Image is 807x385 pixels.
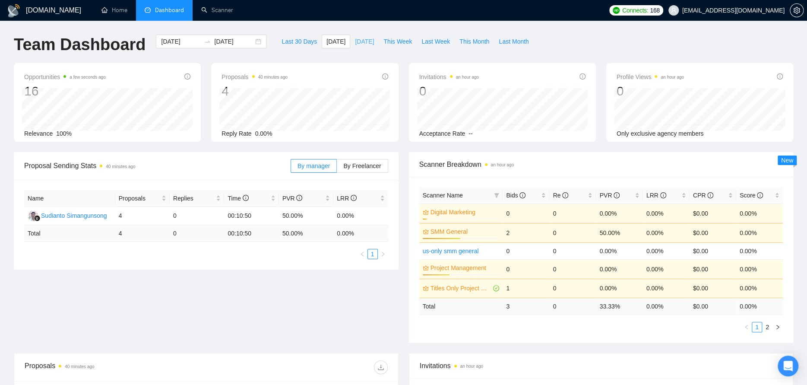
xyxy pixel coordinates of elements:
[493,285,499,291] span: check-circle
[503,259,549,279] td: 0
[222,83,288,99] div: 4
[506,192,525,199] span: Bids
[56,130,72,137] span: 100%
[549,242,596,259] td: 0
[351,195,357,201] span: info-circle
[736,204,783,223] td: 0.00%
[423,285,429,291] span: crown
[460,364,483,369] time: an hour ago
[243,195,249,201] span: info-circle
[549,279,596,298] td: 0
[7,4,21,18] img: logo
[423,248,479,255] a: us-only smm general
[25,360,206,374] div: Proposals
[617,72,684,82] span: Profile Views
[643,223,690,242] td: 0.00%
[744,325,749,330] span: left
[690,279,736,298] td: $0.00
[423,209,429,215] span: crown
[499,37,529,46] span: Last Month
[643,204,690,223] td: 0.00%
[119,194,160,203] span: Proposals
[70,75,105,80] time: a few seconds ago
[757,192,763,198] span: info-circle
[374,360,388,374] button: download
[549,204,596,223] td: 0
[355,37,374,46] span: [DATE]
[643,242,690,259] td: 0.00%
[491,162,514,167] time: an hour ago
[14,35,146,55] h1: Team Dashboard
[360,251,365,257] span: left
[613,7,620,14] img: upwork-logo.png
[333,225,388,242] td: 0.00 %
[596,279,642,298] td: 0.00%
[282,37,317,46] span: Last 30 Days
[596,242,642,259] td: 0.00%
[650,6,659,15] span: 168
[222,130,251,137] span: Reply Rate
[214,37,253,46] input: End date
[643,279,690,298] td: 0.00%
[24,130,53,137] span: Relevance
[772,322,783,332] li: Next Page
[423,229,429,235] span: crown
[101,6,127,14] a: homeHome
[24,72,106,82] span: Opportunities
[741,322,752,332] li: Previous Page
[224,225,278,242] td: 00:10:50
[736,259,783,279] td: 0.00%
[170,225,224,242] td: 0
[161,37,200,46] input: Start date
[503,204,549,223] td: 0
[553,192,568,199] span: Re
[503,279,549,298] td: 1
[455,35,494,48] button: This Month
[282,195,303,202] span: PVR
[492,189,501,202] span: filter
[417,35,455,48] button: Last Week
[790,3,804,17] button: setting
[350,35,379,48] button: [DATE]
[736,279,783,298] td: 0.00%
[790,7,803,14] span: setting
[614,192,620,198] span: info-circle
[222,72,288,82] span: Proposals
[24,225,115,242] td: Total
[297,162,330,169] span: By manager
[494,35,533,48] button: Last Month
[456,75,479,80] time: an hour ago
[337,195,357,202] span: LRR
[503,242,549,259] td: 0
[693,192,713,199] span: CPR
[762,322,772,332] li: 2
[374,364,387,371] span: download
[781,157,793,164] span: New
[596,298,642,315] td: 33.33 %
[430,207,498,217] a: Digital Marketing
[28,210,38,221] img: SS
[430,227,498,236] a: SMM General
[419,159,783,170] span: Scanner Breakdown
[170,207,224,225] td: 0
[28,212,107,219] a: SSSudianto Simangunsong
[255,130,272,137] span: 0.00%
[383,37,412,46] span: This Week
[671,7,677,13] span: user
[115,190,170,207] th: Proposals
[367,249,378,259] li: 1
[430,283,492,293] a: Titles Only Project Management
[736,242,783,259] td: 0.00%
[423,265,429,271] span: crown
[494,193,499,198] span: filter
[549,223,596,242] td: 0
[579,73,585,80] span: info-circle
[34,215,40,221] img: gigradar-bm.png
[690,204,736,223] td: $0.00
[258,75,288,80] time: 40 minutes ago
[378,249,388,259] button: right
[707,192,713,198] span: info-circle
[617,130,704,137] span: Only exclusive agency members
[224,207,278,225] td: 00:10:50
[333,207,388,225] td: 0.00%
